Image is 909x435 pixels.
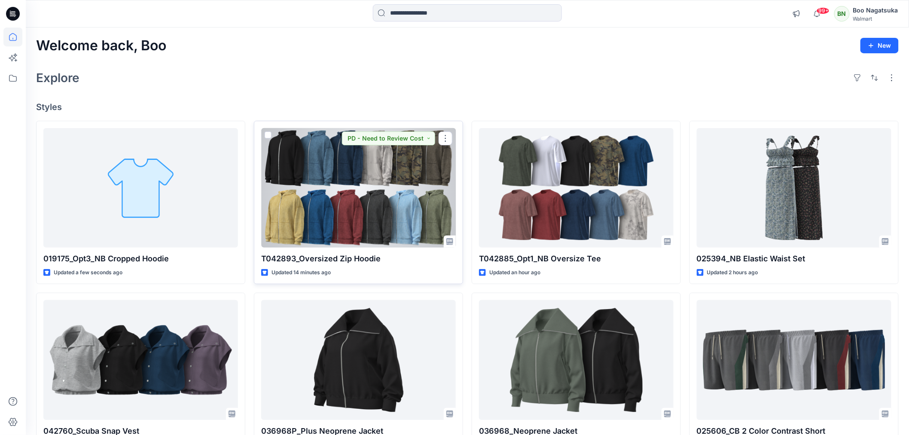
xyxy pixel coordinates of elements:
[479,253,674,265] p: T042885_Opt1_NB Oversize Tee
[261,128,456,248] a: T042893_Oversized Zip Hoodie
[261,253,456,265] p: T042893_Oversized Zip Hoodie
[834,6,850,21] div: BN
[479,300,674,420] a: 036968_Neoprene Jacket
[697,300,891,420] a: 025606_CB 2 Color Contrast Short
[36,38,166,54] h2: Welcome back, Boo
[479,128,674,248] a: T042885_Opt1_NB Oversize Tee
[54,268,122,277] p: Updated a few seconds ago
[853,15,898,22] div: Walmart
[43,253,238,265] p: 019175_Opt3_NB Cropped Hoodie
[43,300,238,420] a: 042760_Scuba Snap Vest
[36,102,899,112] h4: Styles
[817,7,830,14] span: 99+
[697,253,891,265] p: 025394_NB Elastic Waist Set
[860,38,899,53] button: New
[36,71,79,85] h2: Explore
[261,300,456,420] a: 036968P_Plus Neoprene Jacket
[853,5,898,15] div: Boo Nagatsuka
[271,268,331,277] p: Updated 14 minutes ago
[489,268,540,277] p: Updated an hour ago
[707,268,758,277] p: Updated 2 hours ago
[43,128,238,248] a: 019175_Opt3_NB Cropped Hoodie
[697,128,891,248] a: 025394_NB Elastic Waist Set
